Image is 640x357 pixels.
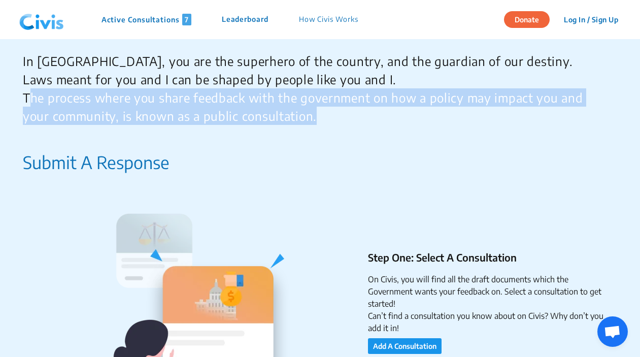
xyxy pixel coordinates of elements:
button: Donate [504,11,550,28]
p: Leaderboard [222,14,268,25]
p: Submit A Response [23,149,170,175]
p: How Civis Works [299,14,358,25]
a: Donate [504,14,557,24]
button: Add A Consultation [368,338,442,354]
div: Open chat [597,316,628,347]
p: Active Consultations [102,14,191,25]
li: Can’t find a consultation you know about on Civis? Why don’t you add it in! [368,310,610,334]
span: 7 [182,14,191,25]
li: On Civis, you will find all the draft documents which the Government wants your feedback on. Sele... [368,273,610,310]
button: Log In / Sign Up [557,12,625,27]
p: Step One: Select A Consultation [368,250,610,265]
img: navlogo.png [15,5,68,35]
p: In [GEOGRAPHIC_DATA], you are the superhero of the country, and the guardian of our destiny. Laws... [23,52,610,125]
